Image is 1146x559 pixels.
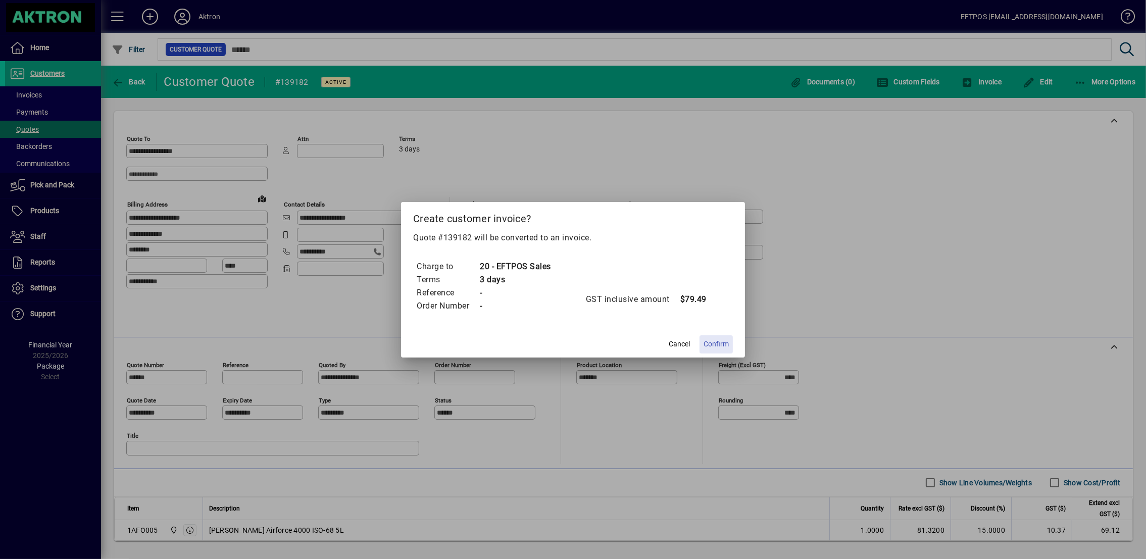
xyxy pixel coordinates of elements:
[413,232,733,244] p: Quote #139182 will be converted to an invoice.
[585,293,680,306] td: GST inclusive amount
[416,299,479,313] td: Order Number
[416,273,479,286] td: Terms
[700,335,733,353] button: Confirm
[401,202,745,231] h2: Create customer invoice?
[416,260,479,273] td: Charge to
[479,260,551,273] td: 20 - EFTPOS Sales
[704,339,729,349] span: Confirm
[479,273,551,286] td: 3 days
[479,286,551,299] td: -
[663,335,695,353] button: Cancel
[669,339,690,349] span: Cancel
[416,286,479,299] td: Reference
[479,299,551,313] td: -
[680,293,720,306] td: $79.49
